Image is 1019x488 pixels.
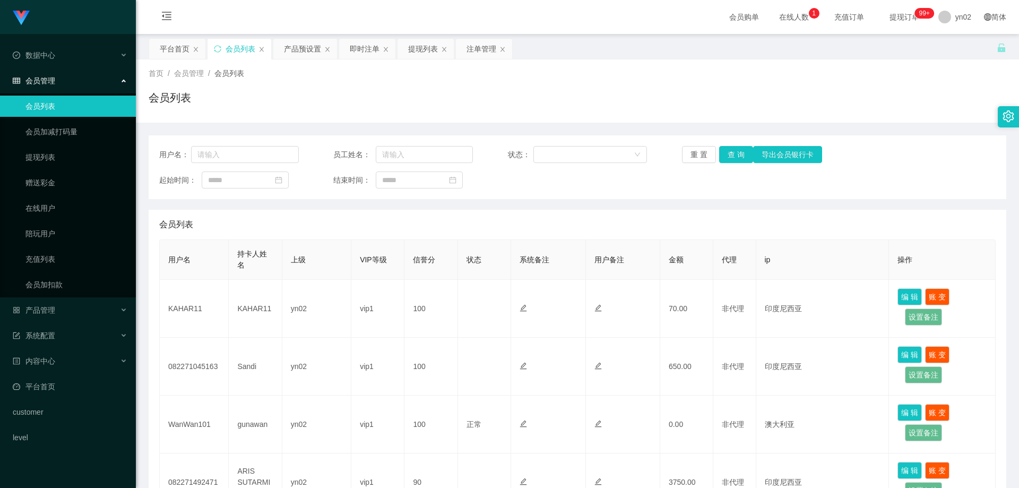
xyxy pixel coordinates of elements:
button: 查 询 [719,146,753,163]
i: 图标: profile [13,357,20,365]
td: 印度尼西亚 [756,338,890,396]
i: 图标: calendar [275,176,282,184]
button: 编 辑 [897,346,922,363]
div: 注单管理 [467,39,496,59]
a: 提现列表 [25,147,127,168]
i: 图标: form [13,332,20,339]
a: 赠送彩金 [25,172,127,193]
td: 印度尼西亚 [756,280,890,338]
span: 会员管理 [13,76,55,85]
span: 系统备注 [520,255,549,264]
i: 图标: menu-fold [149,1,185,35]
a: customer [13,401,127,423]
sup: 292 [914,8,934,19]
span: 提现订单 [884,13,925,21]
td: WanWan101 [160,396,229,453]
span: 产品管理 [13,306,55,314]
span: 非代理 [722,362,744,371]
span: 起始时间： [159,175,202,186]
span: 上级 [291,255,306,264]
i: 图标: edit [594,420,602,427]
td: 澳大利亚 [756,396,890,453]
span: 用户备注 [594,255,624,264]
button: 编 辑 [897,288,922,305]
td: 100 [404,338,457,396]
div: 提现列表 [408,39,438,59]
span: 结束时间： [333,175,376,186]
div: 平台首页 [160,39,189,59]
div: 会员列表 [226,39,255,59]
span: 充值订单 [829,13,869,21]
p: 1 [812,8,816,19]
button: 设置备注 [905,366,942,383]
span: 非代理 [722,478,744,486]
sup: 1 [809,8,819,19]
button: 重 置 [682,146,716,163]
span: 非代理 [722,304,744,313]
span: 持卡人姓名 [237,250,267,269]
button: 账 变 [925,288,949,305]
span: 正常 [467,420,481,429]
span: 会员管理 [174,69,204,78]
span: 首页 [149,69,163,78]
div: 产品预设置 [284,39,321,59]
span: 状态： [508,149,534,160]
td: yn02 [282,280,351,338]
i: 图标: edit [520,420,527,427]
span: 会员列表 [159,218,193,231]
td: yn02 [282,396,351,453]
a: 图标: dashboard平台首页 [13,376,127,397]
a: 会员列表 [25,96,127,117]
i: 图标: calendar [449,176,456,184]
button: 导出会员银行卡 [753,146,822,163]
button: 设置备注 [905,309,942,326]
td: 0.00 [660,396,713,453]
td: gunawan [229,396,282,453]
input: 请输入 [376,146,473,163]
i: 图标: sync [214,45,221,53]
span: 内容中心 [13,357,55,365]
a: 会员加减打码量 [25,121,127,142]
button: 账 变 [925,462,949,479]
span: 操作 [897,255,912,264]
td: vip1 [351,338,404,396]
h1: 会员列表 [149,90,191,106]
span: ip [765,255,771,264]
span: 员工姓名： [333,149,376,160]
i: 图标: close [193,46,199,53]
i: 图标: close [499,46,506,53]
i: 图标: edit [520,478,527,485]
i: 图标: table [13,77,20,84]
button: 设置备注 [905,424,942,441]
button: 账 变 [925,404,949,421]
button: 编 辑 [897,404,922,421]
input: 请输入 [191,146,299,163]
i: 图标: setting [1003,110,1014,122]
span: 会员列表 [214,69,244,78]
a: level [13,427,127,448]
i: 图标: down [634,151,641,159]
span: 在线人数 [774,13,814,21]
span: 用户名 [168,255,191,264]
span: 非代理 [722,420,744,429]
span: VIP等级 [360,255,387,264]
i: 图标: edit [594,362,602,370]
span: 状态 [467,255,481,264]
a: 充值列表 [25,249,127,270]
i: 图标: global [984,13,991,21]
td: yn02 [282,338,351,396]
i: 图标: close [324,46,331,53]
td: 100 [404,280,457,338]
span: 系统配置 [13,331,55,340]
td: KAHAR11 [229,280,282,338]
i: 图标: close [441,46,447,53]
a: 在线用户 [25,198,127,219]
td: vip1 [351,396,404,453]
a: 陪玩用户 [25,223,127,244]
td: 082271045163 [160,338,229,396]
i: 图标: edit [594,304,602,312]
span: / [168,69,170,78]
i: 图标: check-circle-o [13,52,20,59]
a: 会员加扣款 [25,274,127,295]
div: 即时注单 [350,39,379,59]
